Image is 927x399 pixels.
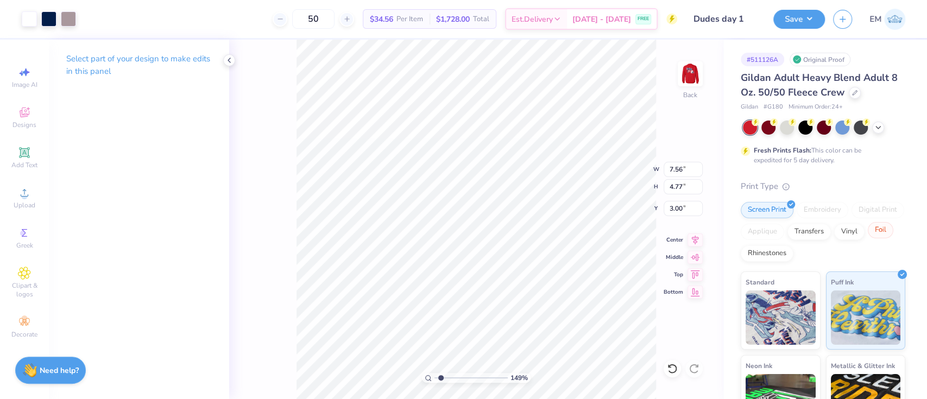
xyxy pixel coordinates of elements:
[66,53,212,78] p: Select part of your design to make edits in this panel
[292,9,335,29] input: – –
[664,271,683,278] span: Top
[741,202,793,218] div: Screen Print
[510,373,528,383] span: 149 %
[11,161,37,169] span: Add Text
[14,201,35,210] span: Upload
[773,10,825,29] button: Save
[741,180,905,193] div: Print Type
[16,241,33,250] span: Greek
[884,9,905,30] img: Emily Mcclelland
[746,290,816,345] img: Standard
[797,202,848,218] div: Embroidery
[852,202,904,218] div: Digital Print
[473,14,489,25] span: Total
[764,103,783,112] span: # G180
[868,222,893,238] div: Foil
[683,90,697,100] div: Back
[831,290,901,345] img: Puff Ink
[685,8,765,30] input: Untitled Design
[512,14,553,25] span: Est. Delivery
[638,15,649,23] span: FREE
[869,13,881,26] span: EM
[790,53,850,66] div: Original Proof
[11,330,37,339] span: Decorate
[869,9,905,30] a: EM
[5,281,43,299] span: Clipart & logos
[834,224,865,240] div: Vinyl
[436,14,470,25] span: $1,728.00
[746,360,772,371] span: Neon Ink
[787,224,831,240] div: Transfers
[741,224,784,240] div: Applique
[831,276,854,288] span: Puff Ink
[754,146,811,155] strong: Fresh Prints Flash:
[396,14,423,25] span: Per Item
[741,103,758,112] span: Gildan
[679,63,701,85] img: Back
[370,14,393,25] span: $34.56
[12,121,36,129] span: Designs
[664,254,683,261] span: Middle
[754,145,887,165] div: This color can be expedited for 5 day delivery.
[572,14,631,25] span: [DATE] - [DATE]
[664,236,683,244] span: Center
[12,80,37,89] span: Image AI
[741,71,898,99] span: Gildan Adult Heavy Blend Adult 8 Oz. 50/50 Fleece Crew
[664,288,683,296] span: Bottom
[746,276,774,288] span: Standard
[40,365,79,376] strong: Need help?
[741,53,784,66] div: # 511126A
[789,103,843,112] span: Minimum Order: 24 +
[831,360,895,371] span: Metallic & Glitter Ink
[741,245,793,262] div: Rhinestones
